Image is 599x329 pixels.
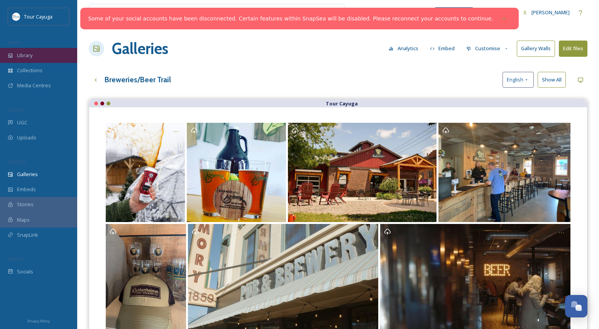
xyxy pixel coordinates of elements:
[17,119,27,126] span: UGC
[27,319,50,324] span: Privacy Policy
[27,316,50,325] a: Privacy Policy
[507,76,523,83] span: English
[17,67,42,74] span: Collections
[559,41,587,56] button: Edit files
[8,159,25,164] span: WIDGETS
[326,100,358,107] strong: Tour Cayuga
[88,15,493,23] a: Some of your social accounts have been disconnected. Certain features within SnapSea will be disa...
[17,134,36,141] span: Uploads
[8,40,21,46] span: MEDIA
[17,171,38,178] span: Galleries
[519,5,574,20] a: [PERSON_NAME]
[12,13,20,20] img: download.jpeg
[385,41,422,56] button: Analytics
[8,256,23,262] span: SOCIALS
[435,7,473,18] a: What's New
[112,37,168,60] a: Galleries
[565,295,587,317] button: Open Chat
[17,268,33,275] span: Socials
[426,41,459,56] button: Embed
[17,82,51,89] span: Media Centres
[17,186,36,193] span: Embeds
[462,41,513,56] button: Customise
[17,52,32,59] span: Library
[385,41,426,56] a: Analytics
[24,13,52,20] span: Tour Cayuga
[8,107,24,113] span: COLLECT
[105,74,171,85] h3: Breweries/Beer Trail
[517,41,555,56] button: Gallery Walls
[17,201,34,208] span: Stories
[17,231,38,239] span: SnapLink
[531,9,570,16] span: [PERSON_NAME]
[17,216,30,224] span: Maps
[107,4,282,21] input: Search your library
[296,5,341,20] a: View all files
[538,72,566,88] button: Show All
